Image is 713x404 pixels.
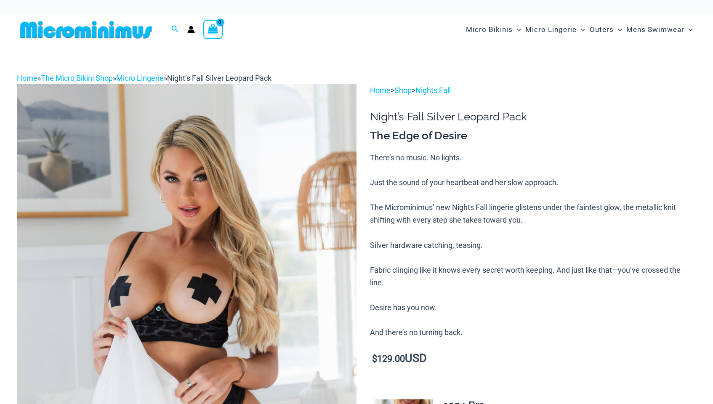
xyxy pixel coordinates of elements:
[370,110,696,123] h1: Night’s Fall Silver Leopard Pack
[370,352,696,365] p: USD
[372,353,377,364] span: $
[684,19,693,40] span: Menu Toggle
[370,86,391,95] a: Home
[372,353,405,364] bdi: 129.00
[463,16,696,44] nav: Site Navigation
[523,17,587,43] a: Micro LingerieMenu ToggleMenu Toggle
[626,19,684,40] span: Mens Swimwear
[415,86,451,95] a: Nights Fall
[203,20,223,39] a: View Shopping Cart, empty
[464,17,523,43] a: Micro BikinisMenu ToggleMenu Toggle
[513,19,521,40] span: Menu Toggle
[370,129,696,143] h3: The Edge of Desire
[394,86,412,95] a: Shop
[116,74,164,82] a: Micro Lingerie
[525,19,577,40] span: Micro Lingerie
[187,26,195,33] a: Account icon link
[466,19,513,40] span: Micro Bikinis
[577,19,585,40] span: Menu Toggle
[370,151,696,339] p: There’s no music. No lights. Just the sound of your heartbeat and her slow approach. The Micromin...
[624,17,695,43] a: Mens SwimwearMenu ToggleMenu Toggle
[590,19,614,40] span: Outers
[167,74,271,82] span: Night’s Fall Silver Leopard Pack
[370,84,696,97] p: > >
[41,74,113,82] a: The Micro Bikini Shop
[614,19,622,40] span: Menu Toggle
[17,20,155,39] img: MM SHOP LOGO FLAT
[588,17,624,43] a: OutersMenu ToggleMenu Toggle
[171,24,179,35] a: Search icon link
[17,74,37,82] a: Home
[17,74,271,82] span: » » »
